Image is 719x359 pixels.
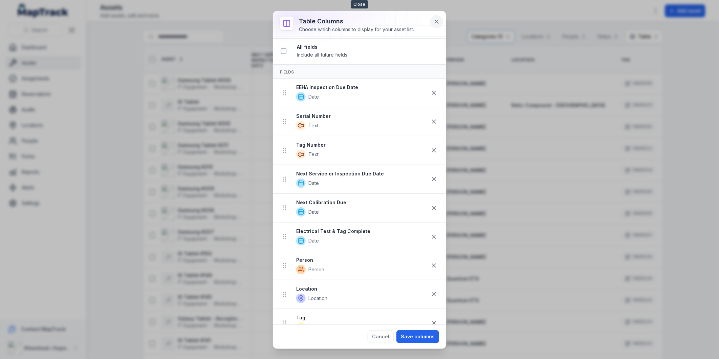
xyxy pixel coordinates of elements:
span: Include all future fields [297,52,347,58]
button: Cancel [368,330,394,343]
strong: EEHA Inspection Due Date [296,84,428,91]
strong: Tag [296,314,428,321]
strong: Person [296,257,428,263]
span: Text [308,122,319,129]
strong: All fields [297,44,440,50]
strong: Location [296,286,428,292]
strong: Next Calibration Due [296,199,428,206]
button: Save columns [396,330,439,343]
strong: Serial Number [296,113,428,120]
span: Person [308,266,324,273]
span: Date [308,237,319,244]
span: Date [308,209,319,215]
span: Asset Tag [308,324,331,331]
span: Close [351,0,368,8]
h3: Table columns [299,17,414,26]
span: Date [308,93,319,100]
span: Location [308,295,327,302]
span: Fields [280,69,294,75]
strong: Electrical Test & Tag Complete [296,228,428,235]
div: Choose which columns to display for your asset list. [299,26,414,33]
strong: Next Service or Inspection Due Date [296,170,428,177]
span: Date [308,180,319,187]
span: Text [308,151,319,158]
strong: Tag Number [296,142,428,148]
